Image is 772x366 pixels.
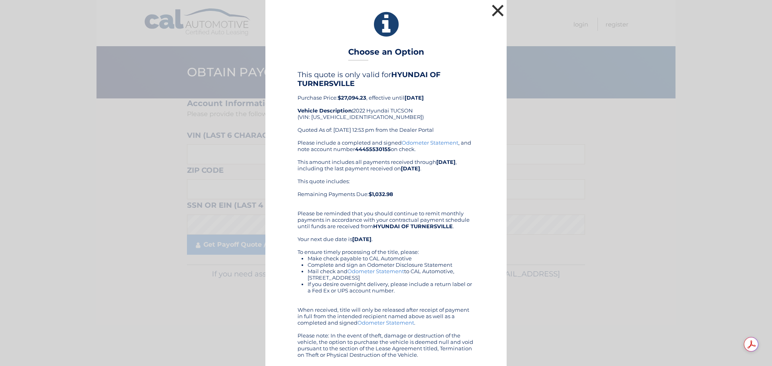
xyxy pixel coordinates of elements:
[298,178,474,204] div: This quote includes: Remaining Payments Due:
[402,139,458,146] a: Odometer Statement
[373,223,453,229] b: HYUNDAI OF TURNERSVILLE
[338,94,366,101] b: $27,094.23
[308,255,474,262] li: Make check payable to CAL Automotive
[308,281,474,294] li: If you desire overnight delivery, please include a return label or a Fed Ex or UPS account number.
[298,107,353,114] strong: Vehicle Description:
[355,146,391,152] b: 44455530155
[298,70,441,88] b: HYUNDAI OF TURNERSVILLE
[352,236,372,242] b: [DATE]
[404,94,424,101] b: [DATE]
[436,159,456,165] b: [DATE]
[298,70,474,88] h4: This quote is only valid for
[298,139,474,358] div: Please include a completed and signed , and note account number on check. This amount includes al...
[308,268,474,281] li: Mail check and to CAL Automotive, [STREET_ADDRESS]
[490,2,506,18] button: ×
[369,191,393,197] b: $1,032.98
[298,70,474,139] div: Purchase Price: , effective until 2022 Hyundai TUCSON (VIN: [US_VEHICLE_IDENTIFICATION_NUMBER]) Q...
[401,165,420,172] b: [DATE]
[348,47,424,61] h3: Choose an Option
[347,268,404,274] a: Odometer Statement
[308,262,474,268] li: Complete and sign an Odometer Disclosure Statement
[357,319,414,326] a: Odometer Statement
